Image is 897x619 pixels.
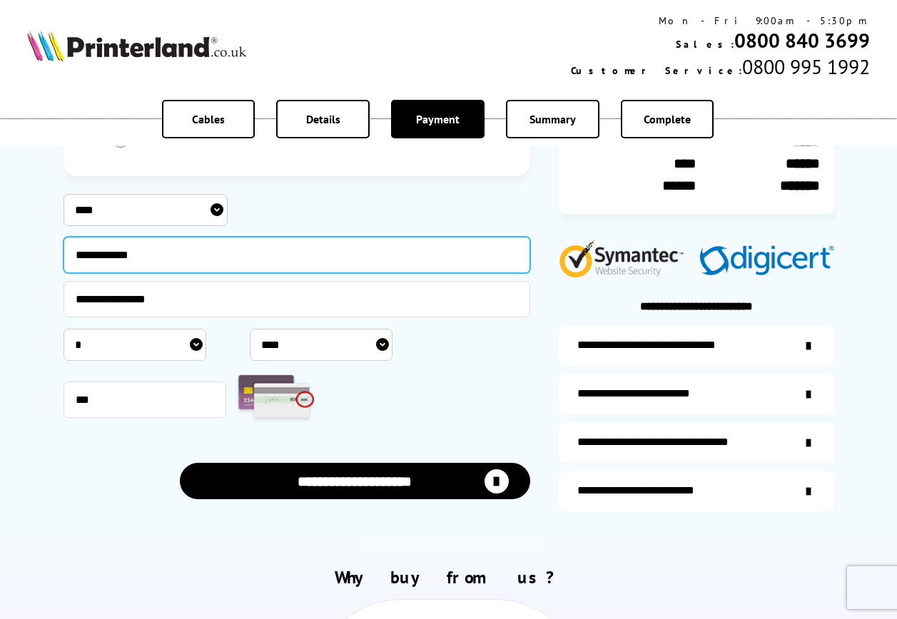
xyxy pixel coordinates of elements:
[529,112,576,126] span: Summary
[416,112,460,126] span: Payment
[559,423,834,463] a: additional-cables
[27,566,871,588] h2: Why buy from us?
[559,326,834,366] a: additional-ink
[734,27,870,53] a: 0800 840 3699
[742,53,870,80] span: 0800 995 1992
[571,64,742,77] span: Customer Service:
[571,14,870,27] div: Mon - Fri 9:00am - 5:30pm
[676,38,734,51] span: Sales:
[559,374,834,414] a: items-arrive
[27,30,246,61] img: Printerland Logo
[306,112,340,126] span: Details
[559,471,834,511] a: secure-website
[644,112,691,126] span: Complete
[192,112,225,126] span: Cables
